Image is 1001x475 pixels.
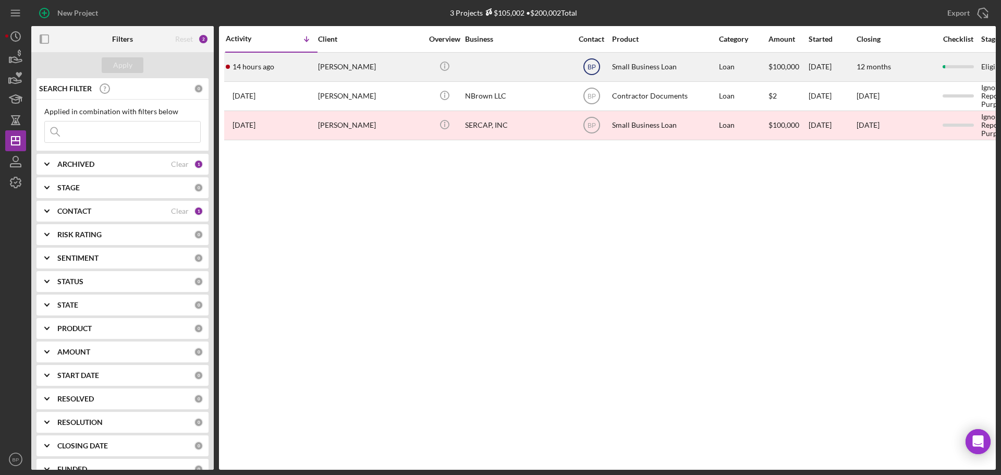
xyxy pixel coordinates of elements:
[194,84,203,93] div: 0
[194,183,203,192] div: 0
[57,324,92,333] b: PRODUCT
[572,35,611,43] div: Contact
[768,112,808,139] div: $100,000
[809,112,856,139] div: [DATE]
[194,465,203,474] div: 0
[57,184,80,192] b: STAGE
[857,120,880,129] time: [DATE]
[233,63,274,71] time: 2025-09-22 22:23
[768,62,799,71] span: $100,000
[57,277,83,286] b: STATUS
[102,57,143,73] button: Apply
[937,3,996,23] button: Export
[612,82,716,110] div: Contractor Documents
[318,35,422,43] div: Client
[171,207,189,215] div: Clear
[318,82,422,110] div: [PERSON_NAME]
[57,301,78,309] b: STATE
[194,300,203,310] div: 0
[57,207,91,215] b: CONTACT
[194,230,203,239] div: 0
[5,449,26,470] button: BP
[857,62,891,71] time: 12 months
[13,457,19,462] text: BP
[768,35,808,43] div: Amount
[57,395,94,403] b: RESOLVED
[57,371,99,380] b: START DATE
[31,3,108,23] button: New Project
[465,112,569,139] div: SERCAP, INC
[194,418,203,427] div: 0
[39,84,92,93] b: SEARCH FILTER
[171,160,189,168] div: Clear
[612,35,716,43] div: Product
[57,418,103,427] b: RESOLUTION
[612,53,716,81] div: Small Business Loan
[809,53,856,81] div: [DATE]
[57,254,99,262] b: SENTIMENT
[194,347,203,357] div: 0
[318,112,422,139] div: [PERSON_NAME]
[233,92,255,100] time: 2024-01-05 14:45
[719,82,767,110] div: Loan
[194,277,203,286] div: 0
[175,35,193,43] div: Reset
[587,64,595,71] text: BP
[465,82,569,110] div: NBrown LLC
[587,93,595,100] text: BP
[194,394,203,404] div: 0
[194,253,203,263] div: 0
[966,429,991,454] div: Open Intercom Messenger
[57,465,87,473] b: FUNDED
[857,91,880,100] time: [DATE]
[113,57,132,73] div: Apply
[719,53,767,81] div: Loan
[809,82,856,110] div: [DATE]
[57,230,102,239] b: RISK RATING
[857,35,935,43] div: Closing
[226,34,272,43] div: Activity
[44,107,201,116] div: Applied in combination with filters below
[233,121,255,129] time: 2023-11-22 14:05
[57,442,108,450] b: CLOSING DATE
[947,3,970,23] div: Export
[57,160,94,168] b: ARCHIVED
[936,35,980,43] div: Checklist
[465,35,569,43] div: Business
[194,441,203,450] div: 0
[198,34,209,44] div: 2
[318,53,422,81] div: [PERSON_NAME]
[194,206,203,216] div: 1
[194,324,203,333] div: 0
[450,8,577,17] div: 3 Projects • $200,002 Total
[719,112,767,139] div: Loan
[768,91,777,100] span: $2
[719,35,767,43] div: Category
[194,371,203,380] div: 0
[612,112,716,139] div: Small Business Loan
[112,35,133,43] b: Filters
[587,122,595,129] text: BP
[483,8,524,17] div: $105,002
[194,160,203,169] div: 1
[57,3,98,23] div: New Project
[809,35,856,43] div: Started
[425,35,464,43] div: Overview
[57,348,90,356] b: AMOUNT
